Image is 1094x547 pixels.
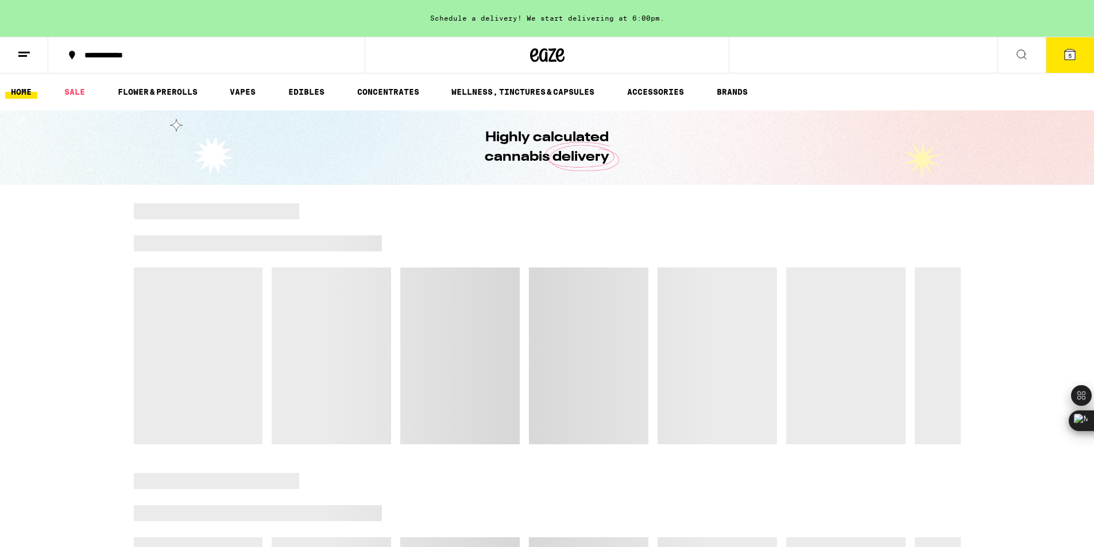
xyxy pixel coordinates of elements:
button: 5 [1046,37,1094,73]
a: SALE [59,85,91,99]
h1: Highly calculated cannabis delivery [453,128,642,167]
span: 5 [1068,52,1072,59]
a: WELLNESS, TINCTURES & CAPSULES [446,85,600,99]
button: BRANDS [711,85,753,99]
a: VAPES [224,85,261,99]
a: CONCENTRATES [351,85,425,99]
a: EDIBLES [283,85,330,99]
a: FLOWER & PREROLLS [112,85,203,99]
a: HOME [5,85,37,99]
a: ACCESSORIES [621,85,690,99]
